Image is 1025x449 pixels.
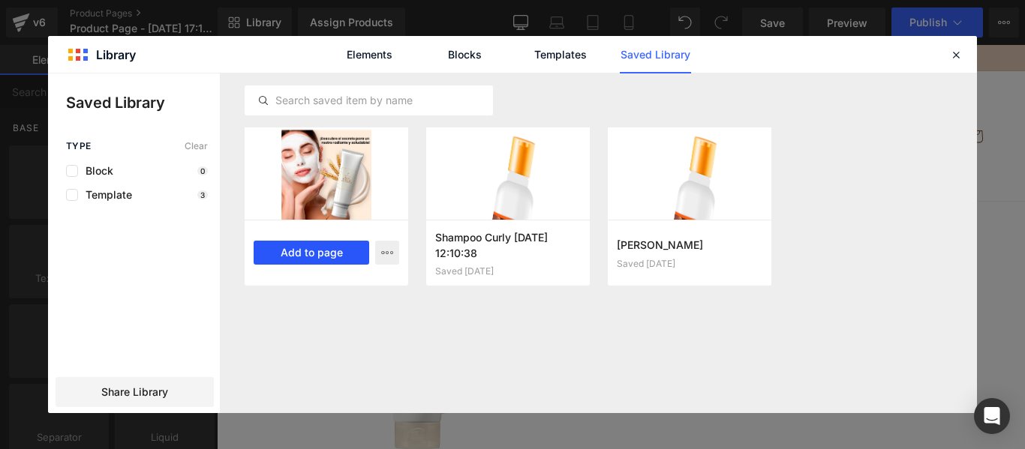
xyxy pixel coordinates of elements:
[41,50,146,155] img: Sun Vibe
[101,385,168,400] span: Share Library
[465,352,889,370] label: Quantity
[281,221,380,233] span: Assign a product
[429,36,500,73] a: Blocks
[185,141,208,151] span: Clear
[435,266,581,277] div: Saved [DATE]
[197,190,208,199] p: 3
[617,259,762,269] div: Saved [DATE]
[222,95,270,109] span: Catálogo
[245,91,492,109] input: Search saved item by name
[620,36,691,73] a: Saved Library
[288,95,335,109] span: Contacto
[617,237,762,253] h3: [PERSON_NAME]
[525,36,596,73] a: Templates
[66,91,220,114] p: Saved Library
[281,218,657,236] span: and use this template to present it on live store
[66,141,92,151] span: Type
[608,250,672,262] span: $94,990.00
[559,223,796,241] a: LIMPIADOR FACIAL DE ARROZ
[334,36,405,73] a: Elements
[167,86,214,118] a: Inicio
[362,8,546,18] span: BIENVENIDO A NUESTRA TIENDA
[78,165,113,177] span: Block
[435,229,581,260] h3: Shampoo Curly [DATE] 12:10:38
[36,44,152,160] a: Sun Vibe
[771,86,804,119] summary: Búsqueda
[681,245,747,267] span: $64,900.00
[213,86,279,118] a: Catálogo
[974,398,1010,434] div: Open Intercom Messenger
[197,166,208,175] p: 0
[279,86,344,118] a: Contacto
[254,241,369,265] button: Add to page
[481,308,555,340] span: Default Title
[465,289,889,307] label: Title
[176,95,205,109] span: Inicio
[78,189,132,201] span: Template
